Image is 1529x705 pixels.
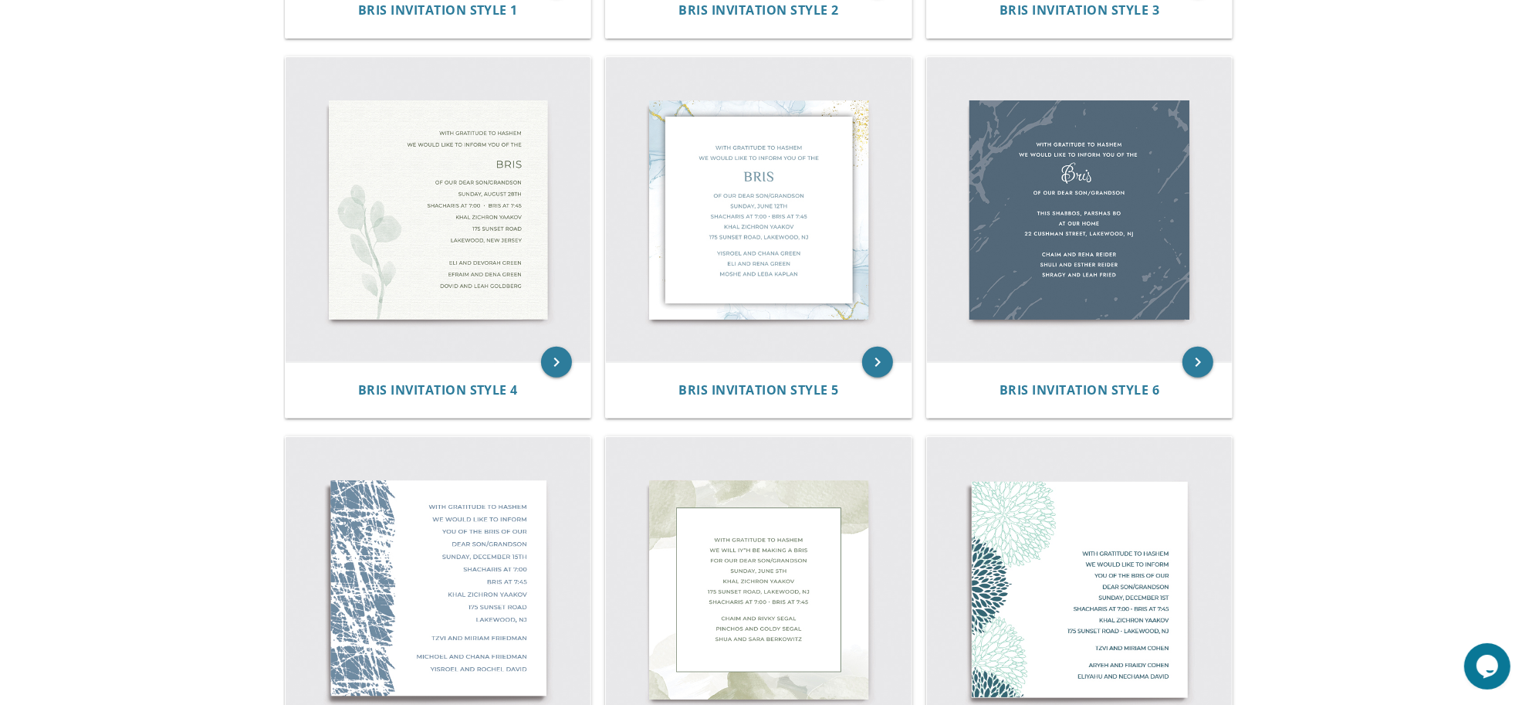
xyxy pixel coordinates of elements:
span: Bris Invitation Style 6 [1000,381,1160,398]
a: Bris Invitation Style 5 [678,383,839,398]
a: Bris Invitation Style 1 [358,3,519,18]
span: Bris Invitation Style 2 [678,2,839,19]
a: Bris Invitation Style 6 [1000,383,1160,398]
iframe: chat widget [1464,643,1514,690]
a: keyboard_arrow_right [862,347,893,378]
a: keyboard_arrow_right [541,347,572,378]
img: Bris Invitation Style 4 [286,57,591,363]
span: Bris Invitation Style 4 [358,381,519,398]
a: keyboard_arrow_right [1182,347,1213,378]
span: Bris Invitation Style 5 [678,381,839,398]
a: Bris Invitation Style 2 [678,3,839,18]
span: Bris Invitation Style 3 [1000,2,1160,19]
a: Bris Invitation Style 4 [358,383,519,398]
span: Bris Invitation Style 1 [358,2,519,19]
img: Bris Invitation Style 6 [927,57,1233,363]
a: Bris Invitation Style 3 [1000,3,1160,18]
img: Bris Invitation Style 5 [606,57,912,363]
